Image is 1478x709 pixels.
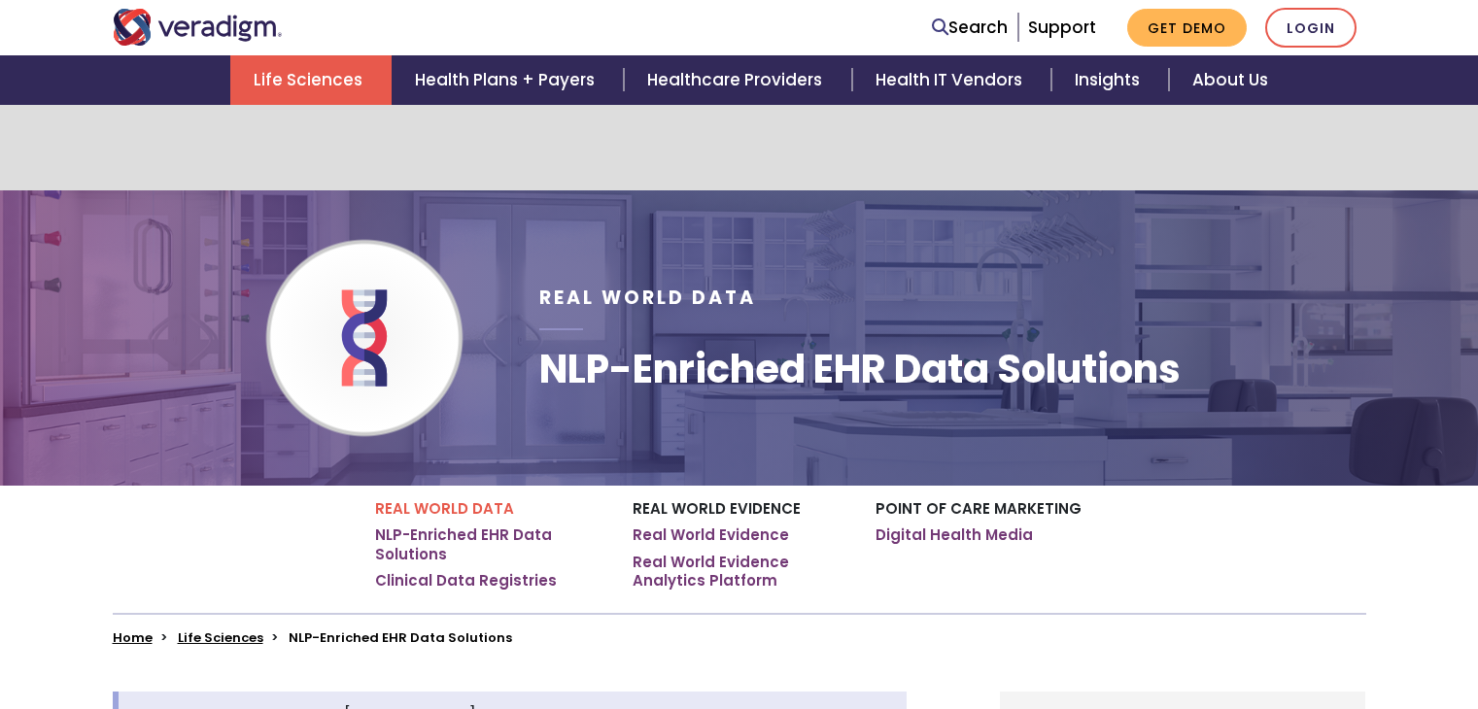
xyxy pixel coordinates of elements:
[178,628,263,647] a: Life Sciences
[1169,55,1291,105] a: About Us
[633,553,846,591] a: Real World Evidence Analytics Platform
[375,525,603,563] a: NLP-Enriched EHR Data Solutions
[113,9,283,46] img: Veradigm logo
[633,525,789,545] a: Real World Evidence
[1127,9,1247,47] a: Get Demo
[375,571,557,591] a: Clinical Data Registries
[1265,8,1357,48] a: Login
[624,55,851,105] a: Healthcare Providers
[392,55,624,105] a: Health Plans + Payers
[1028,16,1096,39] a: Support
[539,346,1181,392] h1: NLP-Enriched EHR Data Solutions
[1051,55,1169,105] a: Insights
[539,285,756,311] span: Real World Data
[932,15,1008,41] a: Search
[113,628,153,647] a: Home
[852,55,1051,105] a: Health IT Vendors
[230,55,392,105] a: Life Sciences
[876,525,1033,545] a: Digital Health Media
